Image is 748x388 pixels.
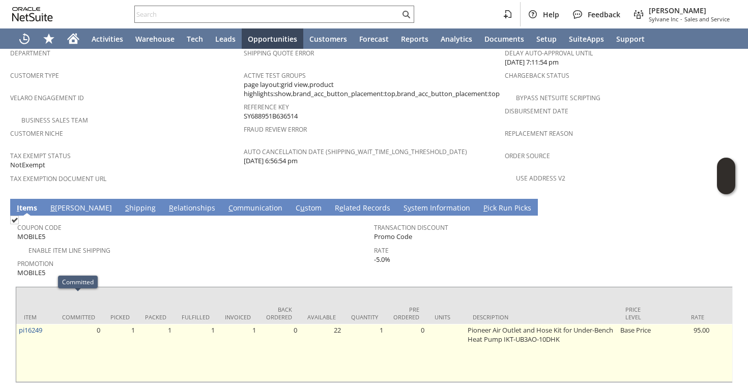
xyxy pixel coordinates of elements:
a: Disbursement Date [505,107,568,115]
span: Sylvane Inc [649,15,678,23]
a: Coupon Code [17,223,62,232]
a: Auto Cancellation Date (shipping_wait_time_long_threshold_date) [244,147,467,156]
input: Search [135,8,400,20]
span: Leads [215,34,236,44]
td: 0 [386,324,427,382]
a: Rate [374,246,389,255]
a: Communication [226,203,285,214]
a: Setup [530,28,563,49]
td: 1 [137,324,174,382]
svg: Search [400,8,412,20]
img: Checked [10,216,19,224]
td: 22 [300,324,343,382]
a: Chargeback Status [505,71,569,80]
span: SuiteApps [569,34,604,44]
td: 1 [174,324,217,382]
a: Support [610,28,651,49]
span: MOBILE5 [17,232,45,242]
span: P [483,203,487,213]
div: Description [473,313,610,321]
div: Committed [62,278,94,286]
svg: Shortcuts [43,33,55,45]
a: Replacement reason [505,129,573,138]
a: Warehouse [129,28,181,49]
span: S [125,203,129,213]
span: Analytics [441,34,472,44]
span: Help [543,10,559,19]
span: Opportunities [248,34,297,44]
a: Forecast [353,28,395,49]
span: Tech [187,34,203,44]
a: Tax Exempt Status [10,152,71,160]
a: Business Sales Team [21,116,88,125]
span: Documents [484,34,524,44]
div: Units [435,313,457,321]
span: -5.0% [374,255,390,264]
svg: logo [12,7,53,21]
a: Promotion [17,259,53,268]
a: Reference Key [244,103,289,111]
div: Packed [145,313,166,321]
a: System Information [401,203,473,214]
a: Leads [209,28,242,49]
a: Relationships [166,203,218,214]
a: Customers [303,28,353,49]
div: Pre Ordered [393,306,419,321]
span: e [339,203,343,213]
span: - [680,15,682,23]
a: Documents [478,28,530,49]
td: 1 [103,324,137,382]
span: u [300,203,305,213]
span: Feedback [588,10,620,19]
iframe: Click here to launch Oracle Guided Learning Help Panel [717,158,735,194]
a: Unrolled view on [720,201,732,213]
a: SuiteApps [563,28,610,49]
a: Shipping [123,203,158,214]
div: Quantity [351,313,378,321]
span: Oracle Guided Learning Widget. To move around, please hold and drag [717,176,735,195]
a: Recent Records [12,28,37,49]
a: Use Address V2 [516,174,565,183]
span: MOBILE5 [17,268,45,278]
div: Invoiced [225,313,251,321]
div: Price Level [625,306,648,321]
span: Sales and Service [684,15,730,23]
a: Reports [395,28,435,49]
a: Shipping Quote Error [244,49,314,57]
a: Pick Run Picks [481,203,534,214]
a: Velaro Engagement ID [10,94,84,102]
a: Tech [181,28,209,49]
div: Item [24,313,47,321]
span: [DATE] 7:11:54 pm [505,57,559,67]
span: NotExempt [10,160,45,170]
div: Rate [664,313,704,321]
a: Opportunities [242,28,303,49]
div: Available [307,313,336,321]
span: B [50,203,55,213]
span: Reports [401,34,428,44]
td: 0 [54,324,103,382]
a: pi16249 [19,325,42,335]
td: 95.00 [656,324,712,382]
span: Activities [92,34,123,44]
div: Committed [62,313,95,321]
span: Customers [309,34,347,44]
a: Customer Type [10,71,59,80]
span: [PERSON_NAME] [649,6,730,15]
a: Tax Exemption Document URL [10,174,106,183]
a: B[PERSON_NAME] [48,203,114,214]
a: Delay Auto-Approval Until [505,49,593,57]
svg: Recent Records [18,33,31,45]
a: Fraud Review Error [244,125,307,134]
span: C [228,203,233,213]
span: R [169,203,174,213]
div: Back Ordered [266,306,292,321]
svg: Home [67,33,79,45]
a: Active Test Groups [244,71,306,80]
a: Order Source [505,152,550,160]
td: 1 [343,324,386,382]
a: Customer Niche [10,129,63,138]
a: Related Records [332,203,393,214]
span: [DATE] 6:56:54 pm [244,156,298,166]
a: Home [61,28,85,49]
